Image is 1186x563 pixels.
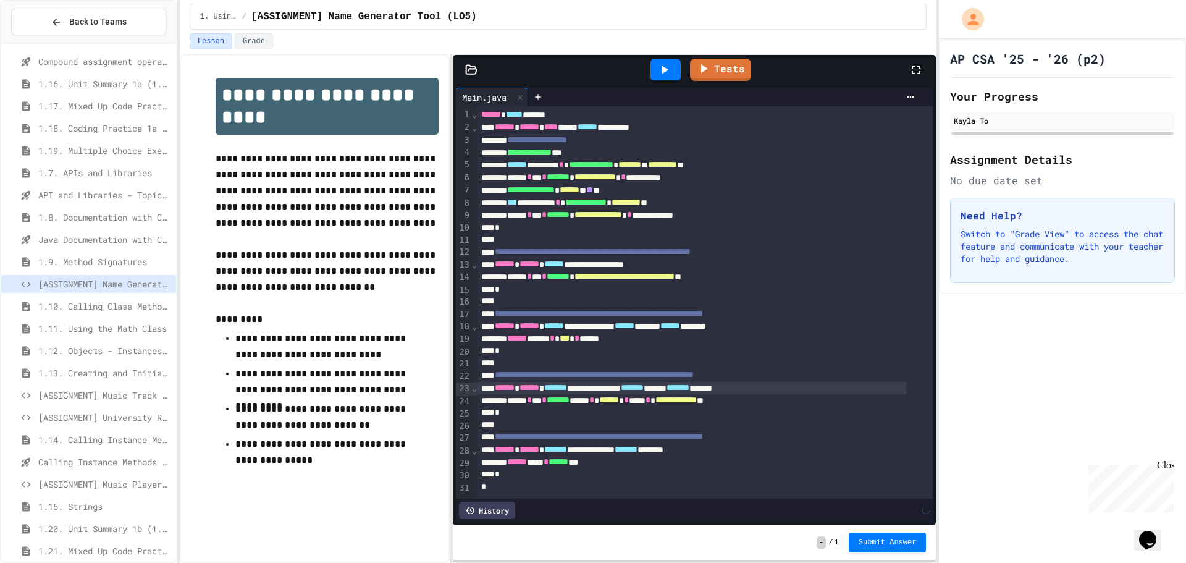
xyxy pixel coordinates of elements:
span: 1.12. Objects - Instances of Classes [38,344,171,357]
div: 13 [456,259,471,271]
div: History [459,502,515,519]
iframe: chat widget [1083,460,1174,512]
div: 15 [456,284,471,297]
span: 1.15. Strings [38,500,171,513]
span: Fold line [471,446,477,455]
span: [ASSIGNMENT] Music Track Creator (LO4) [38,389,171,402]
h1: AP CSA '25 - '26 (p2) [950,50,1106,67]
span: / [828,538,833,548]
div: 2 [456,121,471,133]
span: 1 [835,538,839,548]
span: [ASSIGNMENT] Music Player Debugger (LO3) [38,478,171,491]
div: 11 [456,234,471,247]
span: Back to Teams [69,15,127,28]
span: 1.20. Unit Summary 1b (1.7-1.15) [38,522,171,535]
div: 20 [456,346,471,358]
span: [ASSIGNMENT] Name Generator Tool (LO5) [38,277,171,290]
div: 27 [456,432,471,444]
span: API and Libraries - Topic 1.7 [38,188,171,201]
div: 31 [456,482,471,494]
div: 16 [456,296,471,308]
div: 14 [456,271,471,284]
span: Fold line [471,109,477,119]
div: 1 [456,109,471,121]
span: 1.18. Coding Practice 1a (1.1-1.6) [38,122,171,135]
div: 29 [456,457,471,470]
div: 3 [456,134,471,146]
span: 1.9. Method Signatures [38,255,171,268]
button: Back to Teams [11,9,166,35]
span: 1.10. Calling Class Methods [38,300,171,313]
span: Fold line [471,321,477,331]
div: 8 [456,197,471,210]
button: Submit Answer [849,533,927,552]
div: Main.java [456,88,528,106]
span: 1.13. Creating and Initializing Objects: Constructors [38,366,171,379]
span: 1.17. Mixed Up Code Practice 1.1-1.6 [38,99,171,112]
span: 1.21. Mixed Up Code Practice 1b (1.7-1.15) [38,544,171,557]
span: 1.8. Documentation with Comments and Preconditions [38,211,171,224]
h2: Your Progress [950,88,1175,105]
span: Calling Instance Methods - Topic 1.14 [38,455,171,468]
div: Kayla To [954,115,1171,126]
span: Submit Answer [859,538,917,548]
div: 18 [456,321,471,333]
span: - [817,536,826,549]
div: 28 [456,445,471,457]
div: 26 [456,420,471,433]
span: 1. Using Objects and Methods [200,12,237,22]
div: 22 [456,370,471,383]
span: Fold line [471,260,477,269]
div: Main.java [456,91,513,104]
div: My Account [949,5,987,33]
button: Lesson [190,33,232,49]
div: 4 [456,146,471,159]
div: 6 [456,172,471,184]
div: Chat with us now!Close [5,5,85,78]
span: Compound assignment operators - Quiz [38,55,171,68]
span: [ASSIGNMENT] University Registration System (LO4) [38,411,171,424]
span: Fold line [471,122,477,132]
a: Tests [690,59,751,81]
span: 1.19. Multiple Choice Exercises for Unit 1a (1.1-1.6) [38,144,171,157]
div: 30 [456,470,471,482]
div: 10 [456,222,471,234]
span: 1.14. Calling Instance Methods [38,433,171,446]
div: 25 [456,408,471,420]
span: 1.7. APIs and Libraries [38,166,171,179]
div: 19 [456,333,471,345]
div: No due date set [950,173,1175,188]
span: Java Documentation with Comments - Topic 1.8 [38,233,171,246]
div: 23 [456,383,471,395]
span: / [242,12,246,22]
div: 17 [456,308,471,321]
button: Grade [235,33,273,49]
iframe: chat widget [1134,514,1174,551]
span: 1.16. Unit Summary 1a (1.1-1.6) [38,77,171,90]
span: [ASSIGNMENT] Name Generator Tool (LO5) [251,9,477,24]
div: 12 [456,246,471,258]
h3: Need Help? [961,208,1164,223]
div: 7 [456,184,471,197]
div: 21 [456,358,471,370]
div: 9 [456,210,471,222]
span: 1.11. Using the Math Class [38,322,171,335]
p: Switch to "Grade View" to access the chat feature and communicate with your teacher for help and ... [961,228,1164,265]
div: 24 [456,396,471,408]
h2: Assignment Details [950,151,1175,168]
div: 5 [456,159,471,171]
span: Fold line [471,383,477,393]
